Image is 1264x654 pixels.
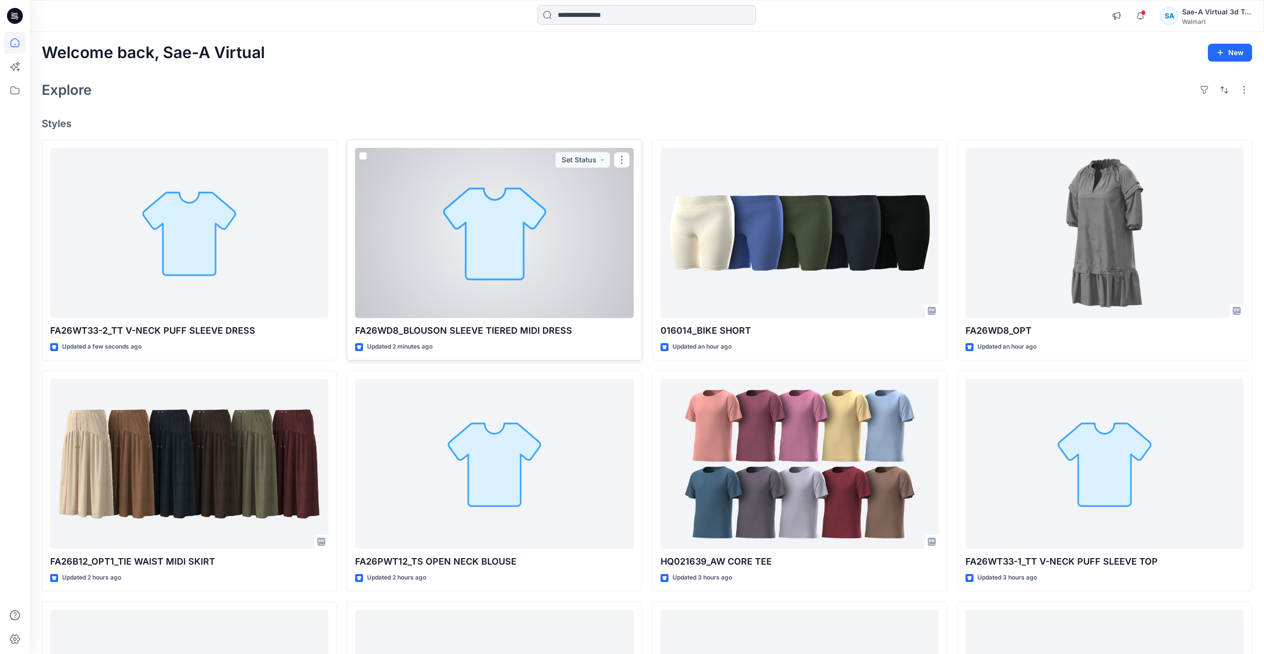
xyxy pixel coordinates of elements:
[1208,44,1252,62] button: New
[966,148,1244,318] a: FA26WD8_OPT
[355,324,633,338] p: FA26WD8_BLOUSON SLEEVE TIERED MIDI DRESS
[42,44,265,62] h2: Welcome back, Sae-A Virtual
[1182,6,1252,18] div: Sae-A Virtual 3d Team
[1182,18,1252,25] div: Walmart
[42,118,1252,130] h4: Styles
[672,342,732,352] p: Updated an hour ago
[50,148,328,318] a: FA26WT33-2_TT V-NECK PUFF SLEEVE DRESS
[50,324,328,338] p: FA26WT33-2_TT V-NECK PUFF SLEEVE DRESS
[661,148,939,318] a: 016014_BIKE SHORT
[50,379,328,549] a: FA26B12_OPT1_TIE WAIST MIDI SKIRT
[62,342,142,352] p: Updated a few seconds ago
[355,148,633,318] a: FA26WD8_BLOUSON SLEEVE TIERED MIDI DRESS
[355,555,633,569] p: FA26PWT12_TS OPEN NECK BLOUSE
[1160,7,1178,25] div: SA
[966,324,1244,338] p: FA26WD8_OPT
[661,379,939,549] a: HQ021639_AW CORE TEE
[966,555,1244,569] p: FA26WT33-1_TT V-NECK PUFF SLEEVE TOP
[367,342,433,352] p: Updated 2 minutes ago
[661,324,939,338] p: 016014_BIKE SHORT
[966,379,1244,549] a: FA26WT33-1_TT V-NECK PUFF SLEEVE TOP
[661,555,939,569] p: HQ021639_AW CORE TEE
[672,573,732,583] p: Updated 3 hours ago
[42,82,92,98] h2: Explore
[977,573,1037,583] p: Updated 3 hours ago
[62,573,121,583] p: Updated 2 hours ago
[355,379,633,549] a: FA26PWT12_TS OPEN NECK BLOUSE
[367,573,426,583] p: Updated 2 hours ago
[50,555,328,569] p: FA26B12_OPT1_TIE WAIST MIDI SKIRT
[977,342,1037,352] p: Updated an hour ago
